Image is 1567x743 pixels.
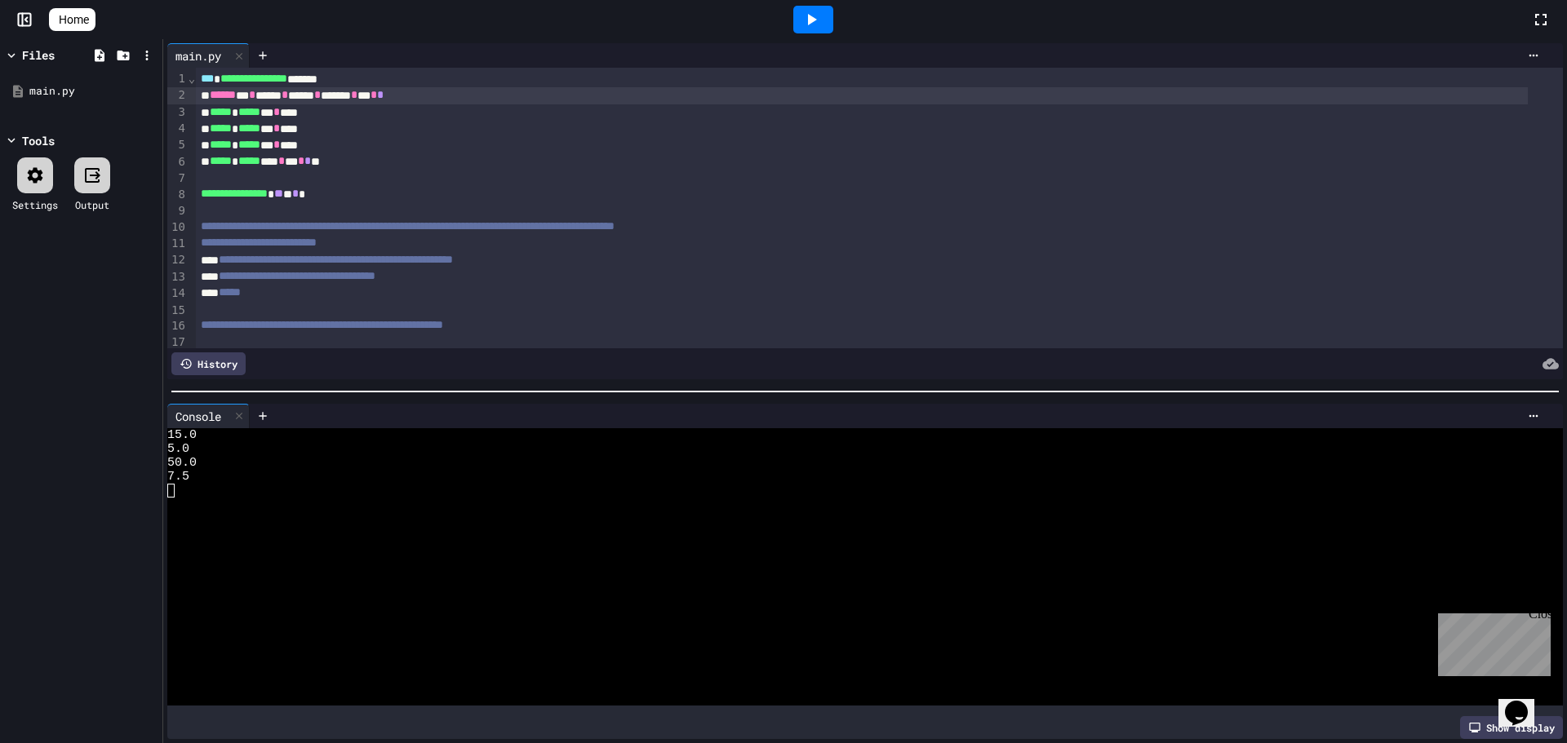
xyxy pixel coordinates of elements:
div: 3 [167,104,188,121]
iframe: chat widget [1432,607,1551,676]
div: 5 [167,137,188,153]
div: 11 [167,236,188,252]
span: 15.0 [167,428,197,442]
span: 7.5 [167,470,189,484]
div: Tools [22,132,55,149]
div: 9 [167,203,188,219]
div: Show display [1460,716,1563,739]
div: 12 [167,252,188,268]
div: 2 [167,87,188,104]
div: 4 [167,121,188,137]
div: Output [75,197,109,212]
div: 13 [167,269,188,285]
div: 10 [167,219,188,236]
div: 6 [167,154,188,170]
div: Console [167,408,229,425]
a: Home [49,8,95,31]
iframe: chat widget [1498,678,1551,727]
div: 14 [167,285,188,302]
div: main.py [167,47,229,64]
div: 8 [167,187,188,203]
span: 5.0 [167,442,189,456]
div: Settings [12,197,58,212]
span: Home [59,11,89,28]
div: 1 [167,71,188,87]
div: 15 [167,303,188,319]
div: Console [167,404,250,428]
div: main.py [29,83,157,100]
div: Chat with us now!Close [7,7,113,104]
span: Fold line [188,72,196,85]
div: 16 [167,318,188,334]
div: 17 [167,334,188,351]
div: Files [22,46,55,64]
div: History [171,352,246,375]
span: 50.0 [167,456,197,470]
div: main.py [167,43,250,68]
div: 7 [167,170,188,187]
